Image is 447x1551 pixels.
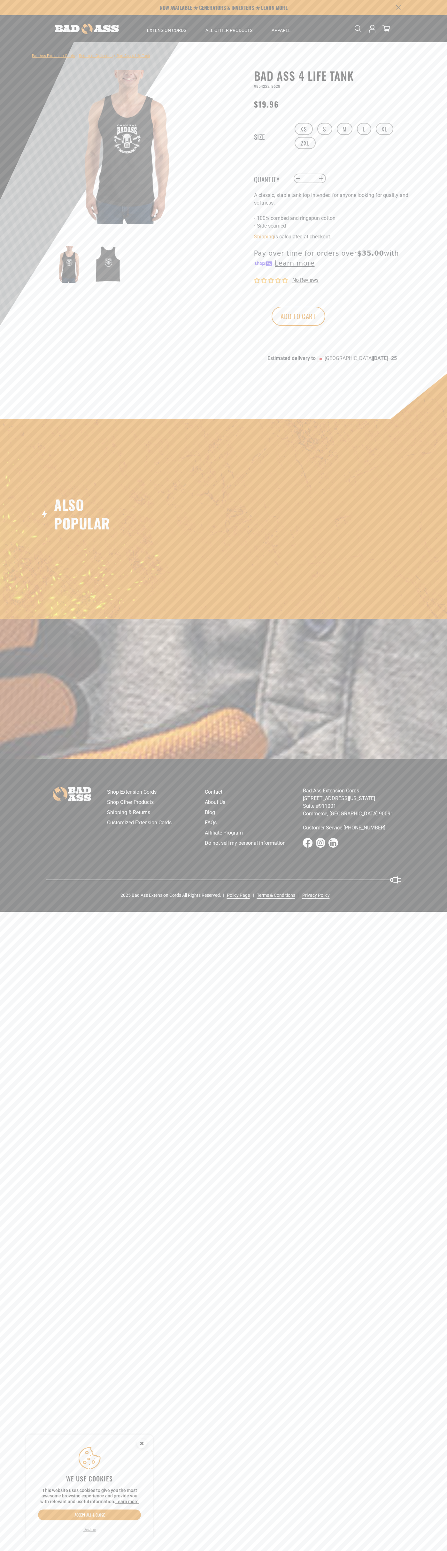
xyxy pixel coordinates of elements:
span: 0.00 stars [254,278,289,284]
a: Customized Extension Cords [107,818,205,828]
div: [GEOGRAPHIC_DATA] [254,355,411,362]
b: [DATE]⁠–25 [373,355,397,361]
a: Shop Extension Cords [107,787,205,797]
a: About Us [205,797,303,807]
label: XS [295,123,313,135]
b: Estimated delivery to [267,355,316,361]
h1: Bad Ass 4 Life Tank [254,69,411,82]
span: › [114,54,115,58]
label: S [317,123,332,135]
div: 2025 Bad Ass Extension Cords All Rights Reserved. [120,892,334,899]
legend: Size [254,132,286,140]
label: M [337,123,353,135]
a: Learn more [115,1499,139,1504]
summary: Apparel [262,15,300,42]
span: $19.96 [254,98,279,110]
a: Shipping [254,234,274,240]
a: Return to Collection [79,54,113,58]
label: L [357,123,371,135]
span: Apparel [272,27,291,33]
h2: Also Popular [54,496,135,532]
a: Affiliate Program [205,828,303,838]
label: Quantity [254,174,286,183]
a: Blog [205,807,303,818]
summary: Search [353,24,363,34]
label: XL [376,123,393,135]
a: Terms & Conditions [254,892,295,899]
a: Contact [205,787,303,797]
button: Accept all & close [38,1510,141,1520]
button: Add to cart [272,307,325,326]
a: Shipping & Returns [107,807,205,818]
span: All Other Products [205,27,252,33]
img: Bad Ass Extension Cords [55,24,119,34]
nav: breadcrumbs [32,52,150,59]
span: 9854222_8628 [254,84,280,89]
a: Privacy Policy [300,892,330,899]
a: FAQs [205,818,303,828]
a: Do not sell my personal information [205,838,303,848]
span: Extension Cords [147,27,186,33]
a: Customer Service [PHONE_NUMBER] [303,823,401,833]
p: This website uses cookies to give you the most awesome browsing experience and provide you with r... [38,1488,141,1505]
span: No reviews [292,277,319,283]
summary: All Other Products [196,15,262,42]
div: A classic, staple tank top intended for anyone looking for quality and softness. • 100% combed an... [254,191,411,230]
p: Bad Ass Extension Cords [STREET_ADDRESS][US_STATE] Suite #911001 Commerce, [GEOGRAPHIC_DATA] 90091 [303,787,401,818]
aside: Cookie Consent [26,1435,153,1541]
div: is calculated at checkout. [254,232,411,241]
a: Policy Page [224,892,250,899]
summary: Extension Cords [137,15,196,42]
span: › [76,54,78,58]
span: Bad Ass 4 Life Tank [117,54,150,58]
button: Decline [81,1526,98,1533]
img: Bad Ass Extension Cords [53,787,91,801]
h2: We use cookies [38,1474,141,1483]
label: 2XL [295,137,316,149]
a: Bad Ass Extension Cords [32,54,75,58]
a: Shop Other Products [107,797,205,807]
img: JP.svg [317,356,325,362]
